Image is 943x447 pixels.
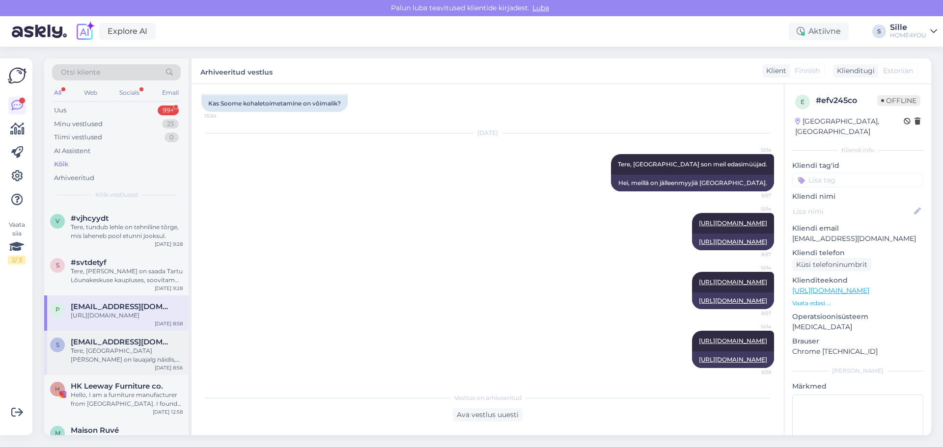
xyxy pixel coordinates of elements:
[95,190,138,199] span: Kõik vestlused
[890,31,926,39] div: HOME4YOU
[155,285,183,292] div: [DATE] 9:28
[699,337,767,344] a: [URL][DOMAIN_NAME]
[762,66,786,76] div: Klient
[611,175,774,191] div: Hei, meillä on jälleenmyyjiä [GEOGRAPHIC_DATA].
[55,385,60,393] span: H
[201,129,774,137] div: [DATE]
[734,146,771,154] span: Sille
[71,435,183,444] div: nii toree☺️
[833,66,875,76] div: Klienditugi
[801,98,804,105] span: e
[792,191,923,202] p: Kliendi nimi
[8,256,26,264] div: 2 / 3
[699,278,767,286] a: [URL][DOMAIN_NAME]
[792,312,923,322] p: Operatsioonisüsteem
[792,146,923,155] div: Kliendi info
[54,159,68,169] div: Kõik
[890,24,926,31] div: Sille
[734,264,771,271] span: Sille
[618,160,767,168] span: Tere, [GEOGRAPHIC_DATA] son meil edasimüüjad.
[734,310,771,317] span: 8:57
[55,217,59,225] span: v
[82,86,99,99] div: Web
[792,336,923,346] p: Brauser
[792,367,923,375] div: [PERSON_NAME]
[8,66,27,85] img: Askly Logo
[792,381,923,392] p: Märkmed
[54,132,102,142] div: Tiimi vestlused
[795,66,820,76] span: Finnish
[792,275,923,286] p: Klienditeekond
[71,346,183,364] div: Tere, [GEOGRAPHIC_DATA][PERSON_NAME] on lauajalg näidis, jkui sees obib saate sealt kätte.
[792,286,869,295] a: [URL][DOMAIN_NAME]
[61,67,100,78] span: Otsi kliente
[792,160,923,171] p: Kliendi tag'id
[162,119,179,129] div: 23
[155,364,183,371] div: [DATE] 8:56
[153,408,183,416] div: [DATE] 12:58
[734,323,771,330] span: Sille
[71,311,183,320] div: [URL][DOMAIN_NAME]
[792,322,923,332] p: [MEDICAL_DATA]
[792,223,923,234] p: Kliendi email
[789,23,849,40] div: Aktiivne
[54,173,94,183] div: Arhiveeritud
[155,240,183,248] div: [DATE] 9:28
[200,64,273,78] label: Arhiveeritud vestlus
[699,238,767,245] a: [URL][DOMAIN_NAME]
[55,429,60,437] span: M
[699,297,767,304] a: [URL][DOMAIN_NAME]
[56,341,59,348] span: s
[204,112,241,120] span: 15:54
[793,206,912,217] input: Lisa nimi
[734,192,771,199] span: 8:57
[872,25,886,38] div: S
[529,3,552,12] span: Luba
[71,267,183,285] div: Tere, [PERSON_NAME] on saada Tartu Lõunakeskuse kaupluses, soovitam esinna helistada ja broneerida.
[54,105,66,115] div: Uus
[99,23,156,40] a: Explore AI
[160,86,181,99] div: Email
[71,258,107,267] span: #svtdetyf
[890,24,937,39] a: SilleHOME4YOU
[56,262,59,269] span: s
[8,220,26,264] div: Vaata siia
[792,299,923,308] p: Vaata edasi ...
[54,146,90,156] div: AI Assistent
[792,346,923,357] p: Chrome [TECHNICAL_ID]
[71,426,119,435] span: Maison Ruvé
[71,223,183,240] div: Tere, tundub lehle on tehniline tõrge, mis laheneb pool etunni jooksul.
[699,219,767,227] a: [URL][DOMAIN_NAME]
[71,302,173,311] span: paulaaiti59@gmail.com
[734,251,771,258] span: 8:57
[201,95,348,112] div: Kas Soome kohaletoimetamine on võimalik?
[792,234,923,244] p: [EMAIL_ADDRESS][DOMAIN_NAME]
[71,391,183,408] div: Hello, I am a furniture manufacturer from [GEOGRAPHIC_DATA]. I found your website on Google and s...
[883,66,913,76] span: Estonian
[816,95,877,106] div: # efv245co
[734,205,771,212] span: Sille
[75,21,95,42] img: explore-ai
[71,214,109,223] span: #vjhcyydt
[792,173,923,187] input: Lisa tag
[792,248,923,258] p: Kliendi telefon
[71,338,173,346] span: slava.stuff@gmail.com
[877,95,920,106] span: Offline
[54,119,103,129] div: Minu vestlused
[454,394,522,402] span: Vestlus on arhiveeritud
[155,320,183,327] div: [DATE] 8:58
[453,408,523,421] div: Ava vestlus uuesti
[795,116,904,137] div: [GEOGRAPHIC_DATA], [GEOGRAPHIC_DATA]
[734,368,771,376] span: 8:58
[158,105,179,115] div: 99+
[71,382,163,391] span: HK Leeway Furniture co.
[699,356,767,363] a: [URL][DOMAIN_NAME]
[165,132,179,142] div: 0
[117,86,141,99] div: Socials
[55,306,60,313] span: p
[52,86,63,99] div: All
[792,258,871,271] div: Küsi telefoninumbrit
